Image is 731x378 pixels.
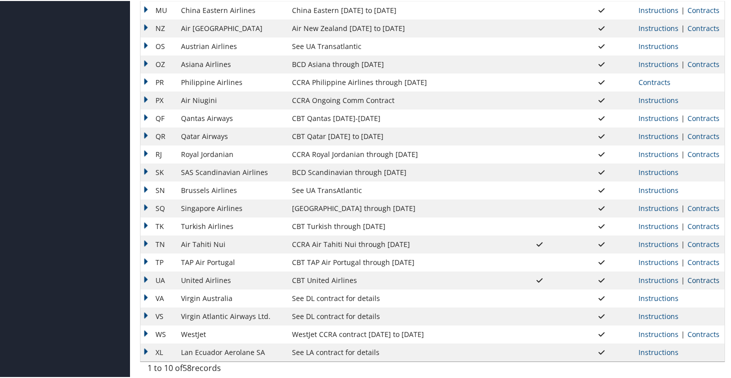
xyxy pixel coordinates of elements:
td: China Eastern [DATE] to [DATE] [287,0,508,18]
td: Virgin Australia [176,288,287,306]
span: | [678,112,687,122]
td: CCRA Ongoing Comm Contract [287,90,508,108]
td: TAP Air Portugal [176,252,287,270]
span: | [678,148,687,158]
td: Air New Zealand [DATE] to [DATE] [287,18,508,36]
td: Philippine Airlines [176,72,287,90]
a: View Ticketing Instructions [638,184,678,194]
a: View Contracts [687,238,719,248]
span: | [678,202,687,212]
a: View Ticketing Instructions [638,40,678,50]
td: Asiana Airlines [176,54,287,72]
a: View Contracts [687,328,719,338]
td: See DL contract for details [287,288,508,306]
td: BCD Scandinavian through [DATE] [287,162,508,180]
a: View Ticketing Instructions [638,112,678,122]
span: | [678,58,687,68]
td: CBT TAP Air Portugal through [DATE] [287,252,508,270]
td: PR [140,72,176,90]
a: View Ticketing Instructions [638,58,678,68]
td: OS [140,36,176,54]
a: View Contracts [687,202,719,212]
td: QR [140,126,176,144]
td: CBT United Airlines [287,270,508,288]
td: Singapore Airlines [176,198,287,216]
td: TN [140,234,176,252]
a: View Contracts [687,256,719,266]
td: Qatar Airways [176,126,287,144]
span: | [678,220,687,230]
td: See DL contract for details [287,306,508,324]
td: QF [140,108,176,126]
td: TK [140,216,176,234]
td: CCRA Air Tahiti Nui through [DATE] [287,234,508,252]
td: CBT Qantas [DATE]-[DATE] [287,108,508,126]
span: 58 [182,361,191,372]
td: Qantas Airways [176,108,287,126]
a: View Contracts [687,148,719,158]
td: See UA Transatlantic [287,36,508,54]
a: View Ticketing Instructions [638,274,678,284]
td: [GEOGRAPHIC_DATA] through [DATE] [287,198,508,216]
td: WS [140,324,176,342]
a: View Ticketing Instructions [638,220,678,230]
td: WestJet CCRA contract [DATE] to [DATE] [287,324,508,342]
td: WestJet [176,324,287,342]
td: CCRA Royal Jordanian through [DATE] [287,144,508,162]
a: View Ticketing Instructions [638,130,678,140]
a: View Ticketing Instructions [638,4,678,14]
td: Austrian Airlines [176,36,287,54]
td: NZ [140,18,176,36]
td: VS [140,306,176,324]
td: VA [140,288,176,306]
td: CBT Qatar [DATE] to [DATE] [287,126,508,144]
td: SQ [140,198,176,216]
td: Lan Ecuador Aerolane SA [176,342,287,360]
td: Royal Jordanian [176,144,287,162]
span: | [678,4,687,14]
a: View Contracts [638,76,670,86]
a: View Ticketing Instructions [638,310,678,320]
a: View Ticketing Instructions [638,202,678,212]
td: RJ [140,144,176,162]
a: View Ticketing Instructions [638,94,678,104]
span: | [678,256,687,266]
td: XL [140,342,176,360]
div: 1 to 10 of records [147,361,279,378]
td: PX [140,90,176,108]
td: OZ [140,54,176,72]
a: View Ticketing Instructions [638,148,678,158]
a: View Ticketing Instructions [638,292,678,302]
td: Turkish Airlines [176,216,287,234]
td: SAS Scandinavian Airlines [176,162,287,180]
td: Virgin Atlantic Airways Ltd. [176,306,287,324]
a: View Contracts [687,112,719,122]
a: View Contracts [687,22,719,32]
td: Brussels Airlines [176,180,287,198]
td: CCRA Philippine Airlines through [DATE] [287,72,508,90]
span: | [678,328,687,338]
td: CBT Turkish through [DATE] [287,216,508,234]
a: View Contracts [687,58,719,68]
td: SN [140,180,176,198]
a: View Ticketing Instructions [638,238,678,248]
td: MU [140,0,176,18]
a: View Contracts [687,4,719,14]
td: Air Niugini [176,90,287,108]
span: | [678,22,687,32]
a: View Ticketing Instructions [638,328,678,338]
span: | [678,130,687,140]
a: View Ticketing Instructions [638,256,678,266]
a: View Ticketing Instructions [638,346,678,356]
td: Air [GEOGRAPHIC_DATA] [176,18,287,36]
td: Air Tahiti Nui [176,234,287,252]
a: View Ticketing Instructions [638,22,678,32]
span: | [678,274,687,284]
td: UA [140,270,176,288]
td: United Airlines [176,270,287,288]
td: See UA TransAtlantic [287,180,508,198]
td: SK [140,162,176,180]
a: View Contracts [687,220,719,230]
a: View Contracts [687,274,719,284]
td: China Eastern Airlines [176,0,287,18]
